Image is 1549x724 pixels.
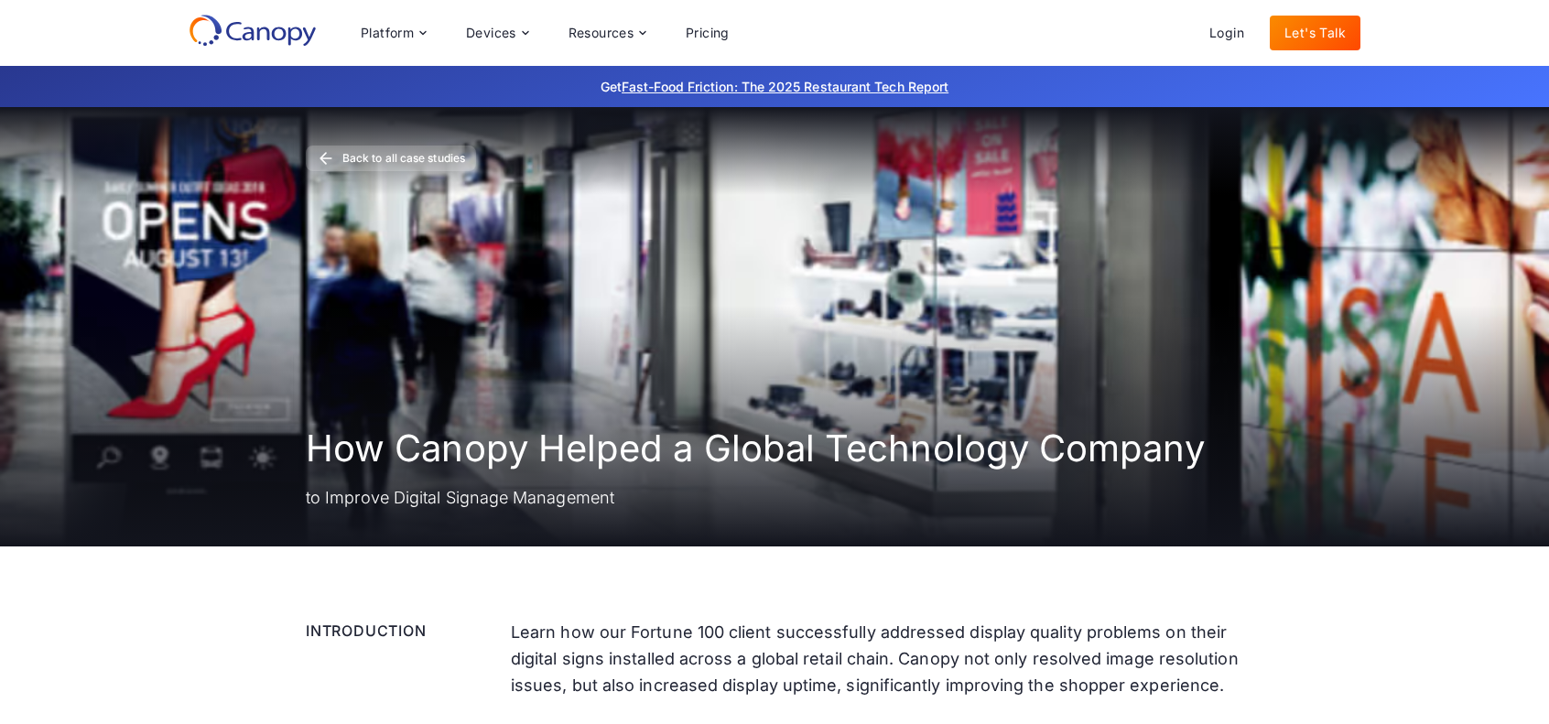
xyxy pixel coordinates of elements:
p: to Improve Digital Signage Management [306,485,1243,510]
a: Pricing [671,16,744,50]
div: Resources [569,27,634,39]
div: Devices [451,15,543,51]
a: Fast-Food Friction: The 2025 Restaurant Tech Report [622,79,948,94]
h1: How Canopy Helped a Global Technology Company [306,427,1243,470]
p: Get [326,77,1223,96]
div: Introduction [306,620,489,642]
p: Learn how our Fortune 100 client successfully addressed display quality problems on their digital... [511,620,1243,698]
div: Resources [554,15,660,51]
div: Back to all case studies [342,153,465,164]
a: Back to all case studies [306,146,476,171]
div: Platform [361,27,414,39]
div: Devices [466,27,516,39]
a: Let's Talk [1270,16,1360,50]
a: Login [1195,16,1259,50]
div: Platform [346,15,440,51]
